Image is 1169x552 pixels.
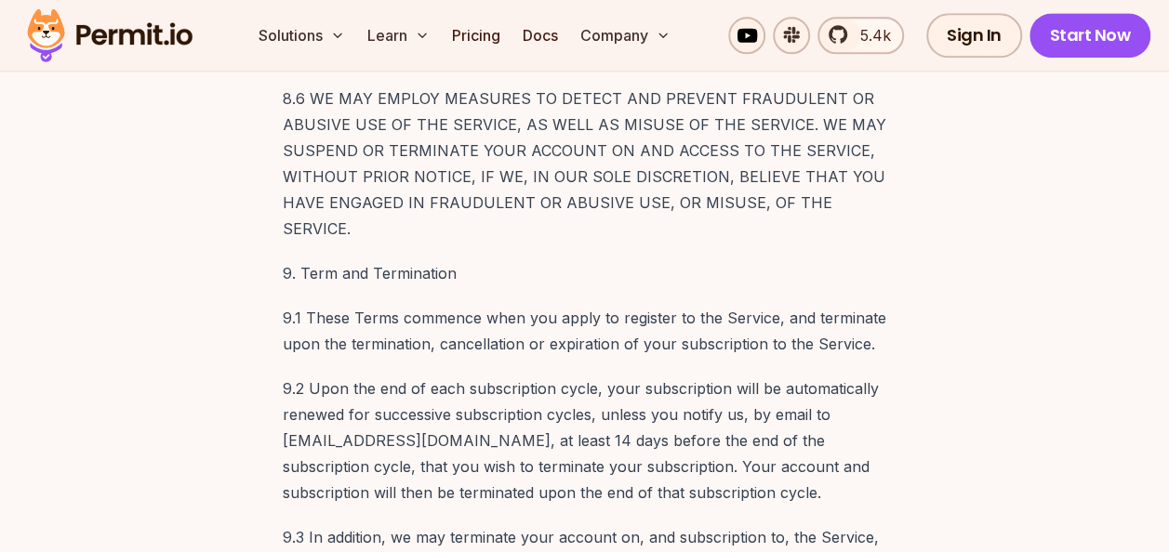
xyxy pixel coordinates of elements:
a: Pricing [445,17,508,54]
a: Docs [515,17,565,54]
button: Learn [360,17,437,54]
p: 9. Term and Termination [283,260,887,286]
button: Solutions [251,17,352,54]
p: 9.2 Upon the end of each subscription cycle, your subscription will be automatically renewed for ... [283,375,887,506]
p: 8.6 WE MAY EMPLOY MEASURES TO DETECT AND PREVENT FRAUDULENT OR ABUSIVE USE OF THE SERVICE, AS WEL... [283,85,887,242]
span: 5.4k [849,24,891,46]
button: Company [573,17,678,54]
p: 9.1 These Terms commence when you apply to register to the Service, and terminate upon the termin... [283,305,887,357]
a: Sign In [926,13,1022,58]
img: Permit logo [19,4,201,67]
a: 5.4k [817,17,904,54]
a: Start Now [1030,13,1151,58]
